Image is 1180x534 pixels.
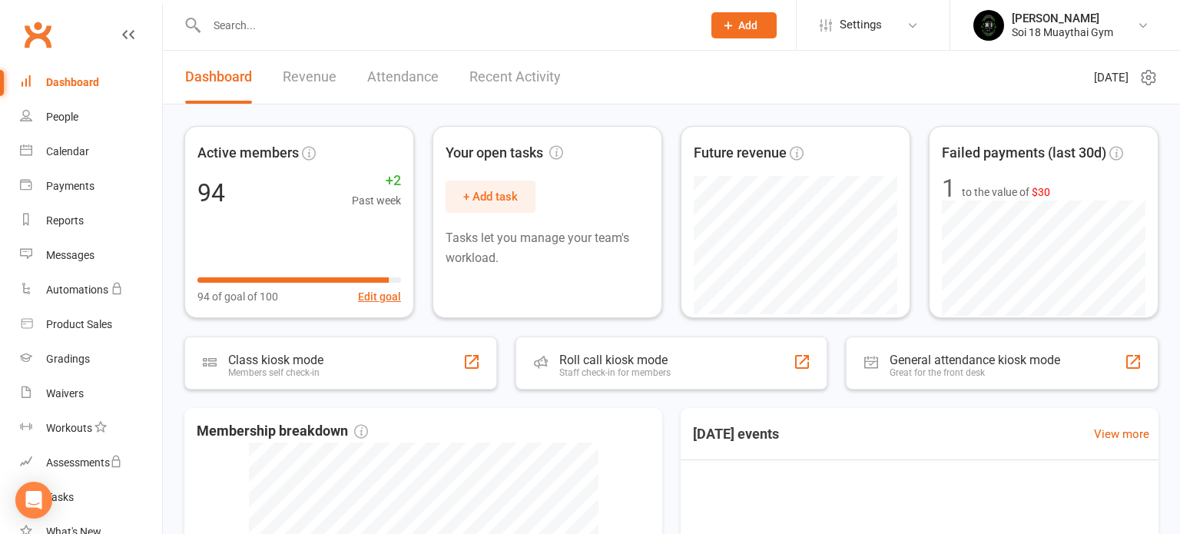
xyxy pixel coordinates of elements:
span: Failed payments (last 30d) [942,142,1106,164]
div: Calendar [46,145,89,158]
div: Workouts [46,422,92,434]
div: General attendance kiosk mode [890,353,1060,367]
div: Assessments [46,456,122,469]
div: Messages [46,249,94,261]
span: Add [738,19,757,32]
h3: [DATE] events [681,420,791,448]
a: Product Sales [20,307,162,342]
a: People [20,100,162,134]
button: Edit goal [358,288,401,305]
a: Waivers [20,376,162,411]
span: $30 [1032,186,1050,198]
div: 1 [942,176,956,201]
a: Tasks [20,480,162,515]
span: +2 [352,170,401,192]
span: Membership breakdown [197,420,368,443]
a: Dashboard [20,65,162,100]
a: Revenue [283,51,336,104]
div: Staff check-in for members [559,367,671,378]
div: Automations [46,284,108,296]
a: Assessments [20,446,162,480]
a: Workouts [20,411,162,446]
span: 94 of goal of 100 [197,288,278,305]
a: Recent Activity [469,51,561,104]
button: + Add task [446,181,535,213]
span: Future revenue [694,142,787,164]
div: [PERSON_NAME] [1012,12,1113,25]
img: thumb_image1716960047.png [973,10,1004,41]
div: Product Sales [46,318,112,330]
div: Waivers [46,387,84,400]
div: Payments [46,180,94,192]
a: Automations [20,273,162,307]
button: Add [711,12,777,38]
input: Search... [202,15,691,36]
div: Dashboard [46,76,99,88]
a: Dashboard [185,51,252,104]
div: People [46,111,78,123]
div: Members self check-in [228,367,323,378]
a: Reports [20,204,162,238]
div: Tasks [46,491,74,503]
p: Tasks let you manage your team's workload. [446,228,649,267]
span: Your open tasks [446,142,563,164]
span: [DATE] [1094,68,1129,87]
span: to the value of [962,184,1050,201]
div: Gradings [46,353,90,365]
a: View more [1094,425,1149,443]
a: Payments [20,169,162,204]
a: Gradings [20,342,162,376]
div: Open Intercom Messenger [15,482,52,519]
div: Soi 18 Muaythai Gym [1012,25,1113,39]
a: Calendar [20,134,162,169]
span: Active members [197,142,299,164]
span: Past week [352,192,401,209]
a: Clubworx [18,15,57,54]
div: Class kiosk mode [228,353,323,367]
div: Great for the front desk [890,367,1060,378]
span: Settings [840,8,882,42]
div: Reports [46,214,84,227]
a: Messages [20,238,162,273]
div: Roll call kiosk mode [559,353,671,367]
div: 94 [197,181,225,205]
a: Attendance [367,51,439,104]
